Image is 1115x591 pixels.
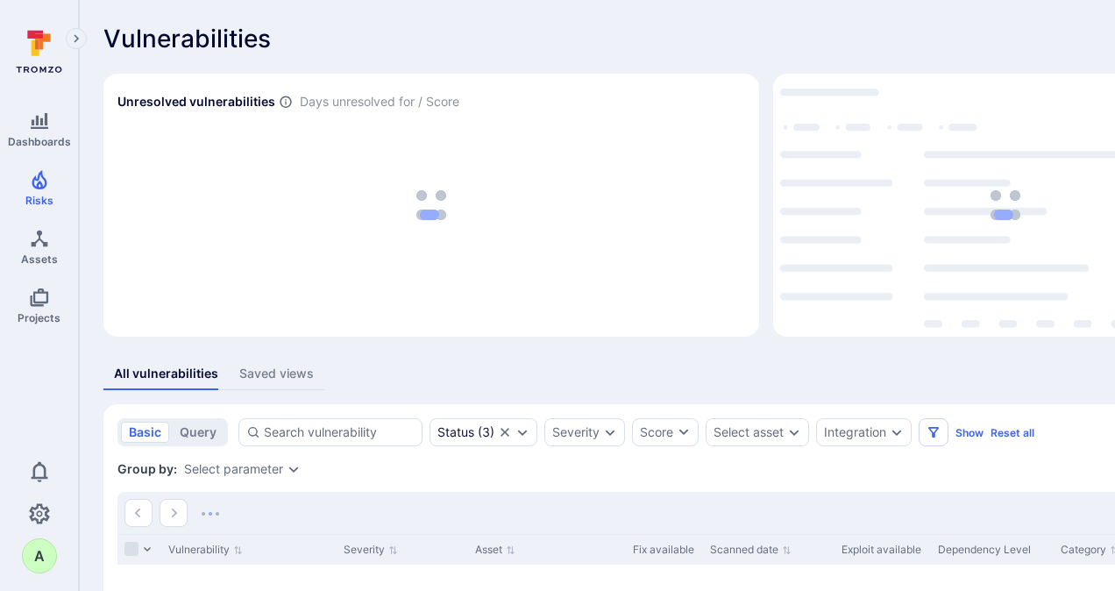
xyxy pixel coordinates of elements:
[172,422,224,443] button: query
[8,135,71,148] span: Dashboards
[919,418,948,446] button: Filters
[25,194,53,207] span: Risks
[632,418,699,446] button: Score
[938,542,1047,558] div: Dependency Level
[955,426,984,439] button: Show
[710,543,792,557] button: Sort by Scanned date
[890,425,904,439] button: Expand dropdown
[22,538,57,573] div: andras.nemes@snowsoftware.com
[103,25,271,53] span: Vulnerabilities
[168,543,243,557] button: Sort by Vulnerability
[714,425,784,439] button: Select asset
[603,425,617,439] button: Expand dropdown
[160,499,188,527] button: Go to the next page
[437,425,494,439] div: ( 3 )
[300,93,459,111] span: Days unresolved for / Score
[787,425,801,439] button: Expand dropdown
[18,311,60,324] span: Projects
[202,512,219,516] img: Loading...
[991,426,1034,439] button: Reset all
[279,93,293,111] span: Number of vulnerabilities in status ‘Open’ ‘Triaged’ and ‘In process’ divided by score and scanne...
[184,462,301,476] div: grouping parameters
[117,93,275,110] h2: Unresolved vulnerabilities
[633,542,696,558] div: Fix available
[124,499,153,527] button: Go to the previous page
[121,422,169,443] button: basic
[117,460,177,478] span: Group by:
[287,462,301,476] button: Expand dropdown
[515,425,529,439] button: Expand dropdown
[124,542,138,556] span: Select all rows
[22,538,57,573] button: A
[498,425,512,439] button: Clear selection
[239,365,314,382] div: Saved views
[640,424,673,441] div: Score
[437,425,474,439] div: Status
[475,543,515,557] button: Sort by Asset
[184,462,283,476] button: Select parameter
[552,425,600,439] button: Severity
[991,190,1020,220] img: Loading...
[344,543,398,557] button: Sort by Severity
[824,425,886,439] button: Integration
[842,542,924,558] div: Exploit available
[437,425,494,439] button: Status(3)
[70,32,82,46] i: Expand navigation menu
[21,253,58,266] span: Assets
[114,365,218,382] div: All vulnerabilities
[66,28,87,49] button: Expand navigation menu
[264,424,415,441] input: Search vulnerability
